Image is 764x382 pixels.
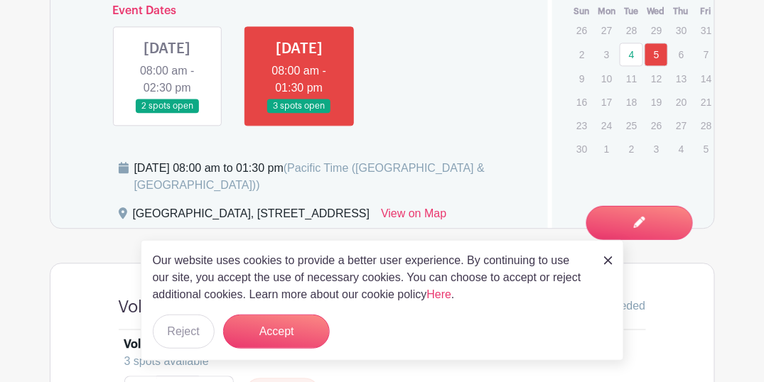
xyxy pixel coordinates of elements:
p: 28 [620,19,643,41]
a: 5 [645,43,668,66]
p: Our website uses cookies to provide a better user experience. By continuing to use our site, you ... [153,252,589,303]
div: [GEOGRAPHIC_DATA], [STREET_ADDRESS] [133,205,370,228]
p: 17 [595,91,618,113]
p: 3 [595,43,618,65]
h6: Event Dates [102,4,497,18]
p: 10 [595,67,618,89]
p: 4 [669,138,693,160]
p: 3 [645,138,668,160]
p: 21 [694,91,718,113]
p: 20 [669,91,693,113]
img: close_button-5f87c8562297e5c2d7936805f587ecaba9071eb48480494691a3f1689db116b3.svg [604,256,613,265]
a: Here [427,288,452,300]
div: Volunteers [124,336,183,353]
h4: Volunteers [119,298,201,317]
p: 16 [570,91,593,113]
div: [DATE] 08:00 am to 01:30 pm [134,160,532,194]
a: View on Map [381,205,446,228]
p: 28 [694,114,718,136]
a: 4 [620,43,643,66]
p: 6 [669,43,693,65]
p: 27 [669,114,693,136]
p: 24 [595,114,618,136]
p: 26 [645,114,668,136]
p: 2 [570,43,593,65]
p: 30 [570,138,593,160]
th: Sun [569,4,594,18]
p: 2 [620,138,643,160]
p: 5 [694,138,718,160]
p: 13 [669,67,693,89]
p: 27 [595,19,618,41]
th: Thu [669,4,694,18]
div: 3 spots available [124,353,629,370]
button: Accept [223,315,330,349]
p: 29 [645,19,668,41]
p: 25 [620,114,643,136]
p: 12 [645,67,668,89]
th: Tue [619,4,644,18]
p: 19 [645,91,668,113]
p: 11 [620,67,643,89]
th: Fri [694,4,719,18]
p: 23 [570,114,593,136]
p: 18 [620,91,643,113]
button: Reject [153,315,215,349]
span: (Pacific Time ([GEOGRAPHIC_DATA] & [GEOGRAPHIC_DATA])) [134,162,485,191]
p: 14 [694,67,718,89]
p: 1 [595,138,618,160]
th: Wed [644,4,669,18]
p: 30 [669,19,693,41]
th: Mon [594,4,619,18]
p: 7 [694,43,718,65]
p: 9 [570,67,593,89]
p: 31 [694,19,718,41]
p: 26 [570,19,593,41]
